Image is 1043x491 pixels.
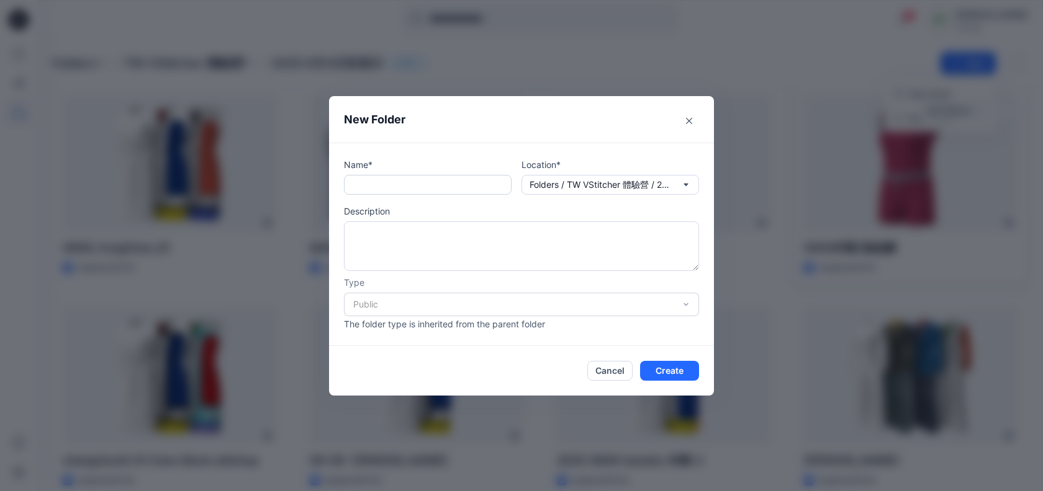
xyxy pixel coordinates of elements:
[521,158,699,171] p: Location*
[344,205,699,218] p: Description
[521,175,699,195] button: Folders / TW VStitcher 體驗營 / 2025 8月4日班展示
[530,178,672,192] p: Folders / TW VStitcher 體驗營 / 2025 8月4日班展示
[587,361,633,381] button: Cancel
[344,276,699,289] p: Type
[679,111,699,131] button: Close
[640,361,699,381] button: Create
[344,158,512,171] p: Name*
[344,317,699,330] p: The folder type is inherited from the parent folder
[329,96,714,143] header: New Folder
